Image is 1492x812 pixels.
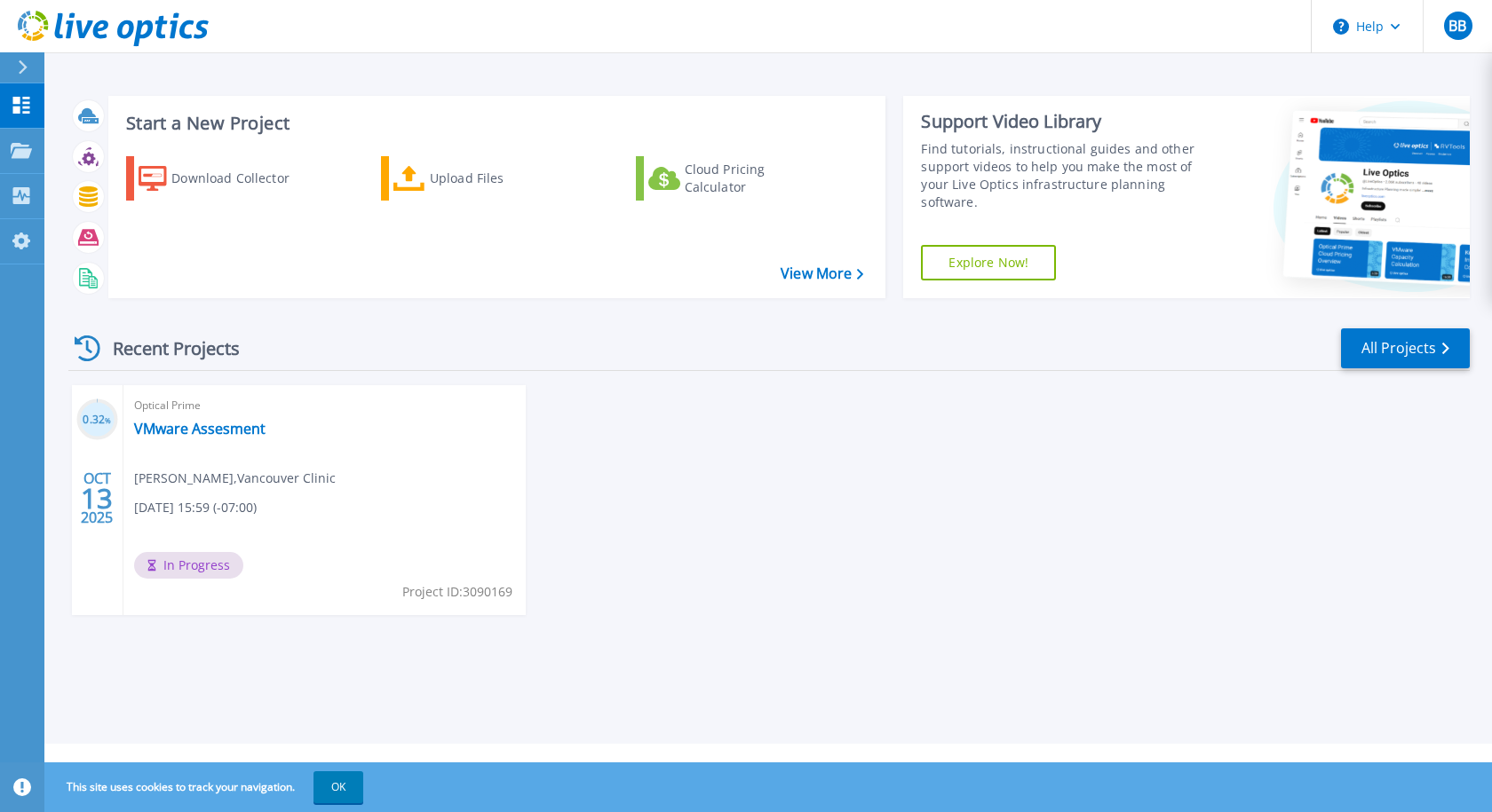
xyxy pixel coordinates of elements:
span: Optical Prime [134,396,515,415]
span: Project ID: 3090169 [402,582,512,602]
div: Upload Files [430,161,572,196]
div: OCT 2025 [80,466,114,531]
a: View More [781,265,863,282]
span: 13 [81,491,113,506]
a: Explore Now! [921,245,1056,280]
div: Find tutorials, instructional guides and other support videos to help you make the most of your L... [921,140,1207,211]
button: OK [313,771,363,803]
a: Download Collector [126,156,324,201]
span: In Progress [134,552,243,579]
a: Cloud Pricing Calculator [636,156,834,201]
div: Recent Projects [68,327,264,370]
span: This site uses cookies to track your navigation. [49,771,363,803]
span: % [105,415,111,425]
div: Cloud Pricing Calculator [685,161,827,196]
h3: 0.32 [76,410,118,430]
h3: Start a New Project [126,114,863,133]
span: BB [1448,19,1466,33]
span: [DATE] 15:59 (-07:00) [134,498,257,517]
a: All Projects [1341,328,1470,368]
div: Support Video Library [921,110,1207,133]
div: Download Collector [171,161,313,196]
a: Upload Files [381,156,579,201]
span: [PERSON_NAME] , Vancouver Clinic [134,469,336,488]
a: VMware Assesment [134,420,266,438]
